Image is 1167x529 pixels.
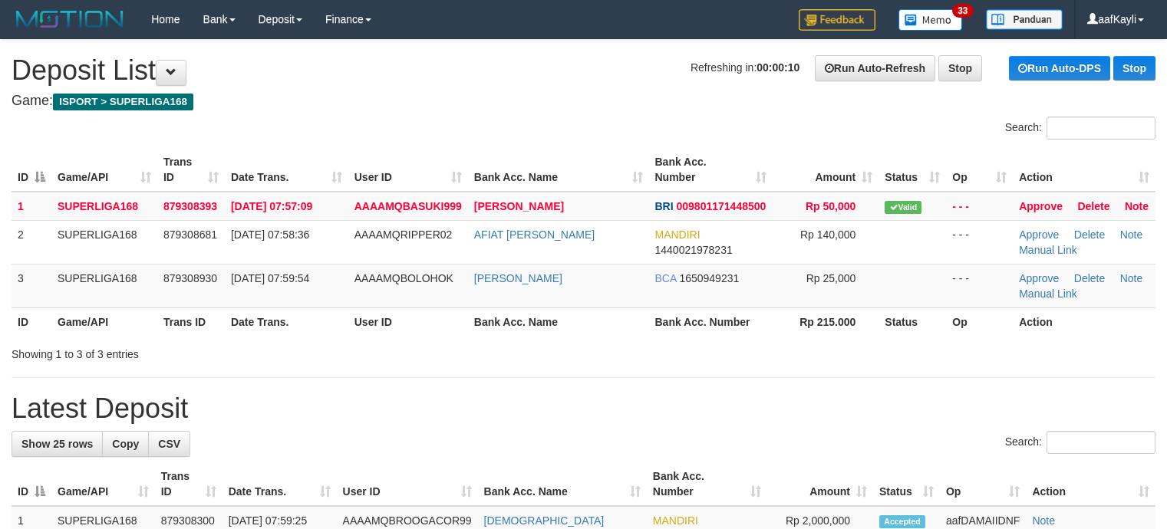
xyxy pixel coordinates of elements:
th: Status [879,307,946,336]
span: BRI [655,200,674,212]
td: 2 [12,220,51,264]
a: Delete [1077,200,1109,212]
th: Bank Acc. Name: activate to sort column ascending [468,148,649,192]
a: Note [1120,228,1143,241]
td: SUPERLIGA168 [51,192,157,221]
h4: Game: [12,94,1155,109]
span: MANDIRI [653,514,698,527]
th: Op: activate to sort column ascending [940,462,1026,506]
th: User ID: activate to sort column ascending [348,148,468,192]
th: Amount: activate to sort column ascending [773,148,879,192]
th: Bank Acc. Name: activate to sort column ascending [478,462,647,506]
th: Action: activate to sort column ascending [1026,462,1155,506]
span: [DATE] 07:57:09 [231,200,312,212]
td: 1 [12,192,51,221]
strong: 00:00:10 [757,61,799,74]
a: [PERSON_NAME] [474,200,564,212]
span: Copy 009801171448500 to clipboard [677,200,766,212]
a: Show 25 rows [12,431,103,457]
img: Button%20Memo.svg [898,9,963,31]
th: User ID [348,307,468,336]
th: Op [946,307,1013,336]
span: AAAAMQBOLOHOK [354,272,453,284]
span: Copy 1440021978231 to clipboard [655,244,733,256]
input: Search: [1047,431,1155,454]
span: 879308393 [163,200,217,212]
th: Bank Acc. Number: activate to sort column ascending [647,462,768,506]
img: panduan.png [986,9,1063,30]
span: AAAAMQBASUKI999 [354,200,462,212]
th: Status: activate to sort column ascending [873,462,940,506]
span: Copy 1650949231 to clipboard [679,272,739,284]
a: Manual Link [1019,244,1077,256]
a: Note [1120,272,1143,284]
th: Op: activate to sort column ascending [946,148,1013,192]
a: Stop [1113,56,1155,80]
span: Valid transaction [885,201,921,214]
th: Rp 215.000 [773,307,879,336]
th: User ID: activate to sort column ascending [337,462,478,506]
a: Approve [1019,228,1059,241]
th: Trans ID [157,307,225,336]
span: Copy [112,438,139,450]
a: Approve [1019,272,1059,284]
th: Date Trans.: activate to sort column ascending [225,148,348,192]
th: Game/API: activate to sort column ascending [51,148,157,192]
span: 33 [952,4,973,18]
span: BCA [655,272,677,284]
td: 3 [12,264,51,307]
label: Search: [1005,117,1155,140]
a: Delete [1074,228,1105,241]
a: Run Auto-Refresh [815,55,935,81]
span: Rp 25,000 [806,272,856,284]
a: Manual Link [1019,287,1077,300]
span: AAAAMQRIPPER02 [354,228,453,241]
th: Action: activate to sort column ascending [1013,148,1155,192]
td: SUPERLIGA168 [51,264,157,307]
span: Show 25 rows [21,438,93,450]
th: Amount: activate to sort column ascending [767,462,873,506]
th: Date Trans. [225,307,348,336]
h1: Deposit List [12,55,1155,86]
th: Status: activate to sort column ascending [879,148,946,192]
th: Trans ID: activate to sort column ascending [157,148,225,192]
span: Accepted [879,515,925,528]
span: ISPORT > SUPERLIGA168 [53,94,193,110]
img: Feedback.jpg [799,9,875,31]
th: Bank Acc. Number [649,307,773,336]
td: - - - [946,264,1013,307]
th: ID: activate to sort column descending [12,462,51,506]
a: CSV [148,431,190,457]
span: 879308930 [163,272,217,284]
th: Trans ID: activate to sort column ascending [155,462,223,506]
span: Rp 50,000 [806,200,855,212]
a: Note [1125,200,1149,212]
a: Note [1032,514,1055,527]
span: Refreshing in: [691,61,799,74]
label: Search: [1005,431,1155,454]
span: MANDIRI [655,228,701,241]
a: Run Auto-DPS [1009,56,1110,80]
th: Game/API: activate to sort column ascending [51,462,155,506]
th: ID [12,307,51,336]
th: Bank Acc. Name [468,307,649,336]
td: SUPERLIGA168 [51,220,157,264]
th: Bank Acc. Number: activate to sort column ascending [649,148,773,192]
a: Copy [102,431,149,457]
span: [DATE] 07:58:36 [231,228,309,241]
div: Showing 1 to 3 of 3 entries [12,340,475,362]
img: MOTION_logo.png [12,8,128,31]
th: Date Trans.: activate to sort column ascending [223,462,337,506]
span: [DATE] 07:59:54 [231,272,309,284]
a: Delete [1074,272,1105,284]
span: 879308681 [163,228,217,241]
a: AFIAT [PERSON_NAME] [474,228,595,241]
a: Stop [938,55,982,81]
th: Action [1013,307,1155,336]
td: - - - [946,220,1013,264]
th: ID: activate to sort column descending [12,148,51,192]
a: [PERSON_NAME] [474,272,562,284]
span: Rp 140,000 [800,228,855,241]
td: - - - [946,192,1013,221]
span: CSV [158,438,180,450]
